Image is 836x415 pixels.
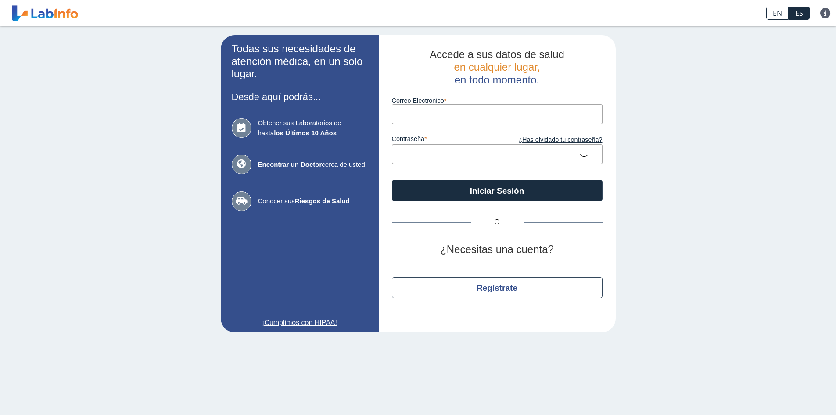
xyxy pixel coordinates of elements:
[232,318,368,328] a: ¡Cumplimos con HIPAA!
[497,135,603,145] a: ¿Has olvidado tu contraseña?
[392,277,603,298] button: Regístrate
[392,97,603,104] label: Correo Electronico
[766,7,789,20] a: EN
[258,161,322,168] b: Encontrar un Doctor
[232,43,368,80] h2: Todas sus necesidades de atención médica, en un solo lugar.
[274,129,337,137] b: los Últimos 10 Años
[471,217,524,227] span: O
[758,381,826,405] iframe: Help widget launcher
[258,160,368,170] span: cerca de usted
[454,61,540,73] span: en cualquier lugar,
[232,91,368,102] h3: Desde aquí podrás...
[392,243,603,256] h2: ¿Necesitas una cuenta?
[258,118,368,138] span: Obtener sus Laboratorios de hasta
[430,48,564,60] span: Accede a sus datos de salud
[789,7,810,20] a: ES
[392,180,603,201] button: Iniciar Sesión
[295,197,350,205] b: Riesgos de Salud
[392,135,497,145] label: contraseña
[258,196,368,206] span: Conocer sus
[455,74,539,86] span: en todo momento.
